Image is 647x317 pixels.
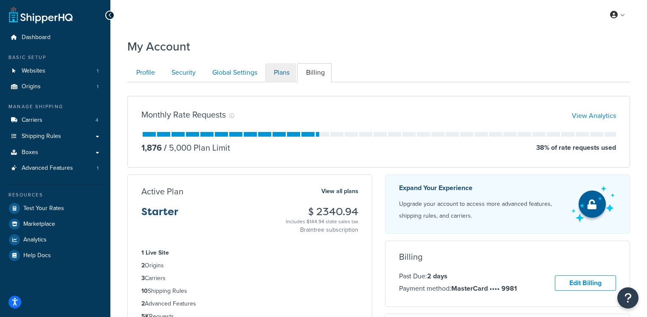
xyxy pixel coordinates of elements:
span: / [164,141,167,154]
a: Edit Billing [555,275,616,291]
span: Marketplace [23,221,55,228]
span: Analytics [23,236,47,244]
a: Security [163,63,203,82]
li: Carriers [6,112,104,128]
h3: Starter [141,206,178,224]
p: Past Due: [399,271,517,282]
p: Expand Your Experience [399,182,564,194]
strong: 3 [141,274,145,283]
h1: My Account [127,38,190,55]
a: Analytics [6,232,104,247]
span: Test Your Rates [23,205,64,212]
button: Open Resource Center [617,287,639,309]
li: Websites [6,63,104,79]
a: View Analytics [572,111,616,121]
span: 1 [97,83,98,90]
p: 38 % of rate requests used [536,142,616,154]
li: Advanced Features [141,299,358,309]
div: Includes $144.94 state sales tax [286,217,358,226]
h3: $ 2340.94 [286,206,358,217]
li: Shipping Rules [141,286,358,296]
a: Boxes [6,145,104,160]
span: Dashboard [22,34,51,41]
div: Resources [6,191,104,199]
strong: 2 days [427,271,447,281]
h3: Billing [399,252,422,261]
a: Marketplace [6,216,104,232]
span: Boxes [22,149,38,156]
a: Origins 1 [6,79,104,95]
a: Carriers 4 [6,112,104,128]
a: Plans [265,63,296,82]
li: Origins [6,79,104,95]
span: Advanced Features [22,165,73,172]
a: Shipping Rules [6,129,104,144]
a: Expand Your Experience Upgrade your account to access more advanced features, shipping rules, and... [385,174,630,234]
a: ShipperHQ Home [9,6,73,23]
strong: 1 Live Site [141,248,169,257]
strong: 2 [141,299,145,308]
div: Basic Setup [6,54,104,61]
li: Advanced Features [6,160,104,176]
p: Braintree subscription [286,226,358,234]
a: Test Your Rates [6,201,104,216]
span: Origins [22,83,41,90]
a: Profile [127,63,162,82]
a: View all plans [321,186,358,197]
h3: Monthly Rate Requests [141,110,226,119]
a: Help Docs [6,248,104,263]
li: Origins [141,261,358,270]
span: Help Docs [23,252,51,259]
strong: 10 [141,286,148,295]
span: Websites [22,67,45,75]
span: 1 [97,67,98,75]
span: Carriers [22,117,42,124]
p: 1,876 [141,142,162,154]
a: Global Settings [203,63,264,82]
p: 5,000 Plan Limit [162,142,230,154]
a: Dashboard [6,30,104,45]
p: Upgrade your account to access more advanced features, shipping rules, and carriers. [399,198,564,222]
h3: Active Plan [141,187,183,196]
div: Manage Shipping [6,103,104,110]
span: 4 [96,117,98,124]
a: Billing [297,63,332,82]
a: Advanced Features 1 [6,160,104,176]
span: 1 [97,165,98,172]
span: Shipping Rules [22,133,61,140]
li: Carriers [141,274,358,283]
p: Payment method: [399,283,517,294]
a: Websites 1 [6,63,104,79]
strong: MasterCard •••• 9981 [451,283,517,293]
strong: 2 [141,261,145,270]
